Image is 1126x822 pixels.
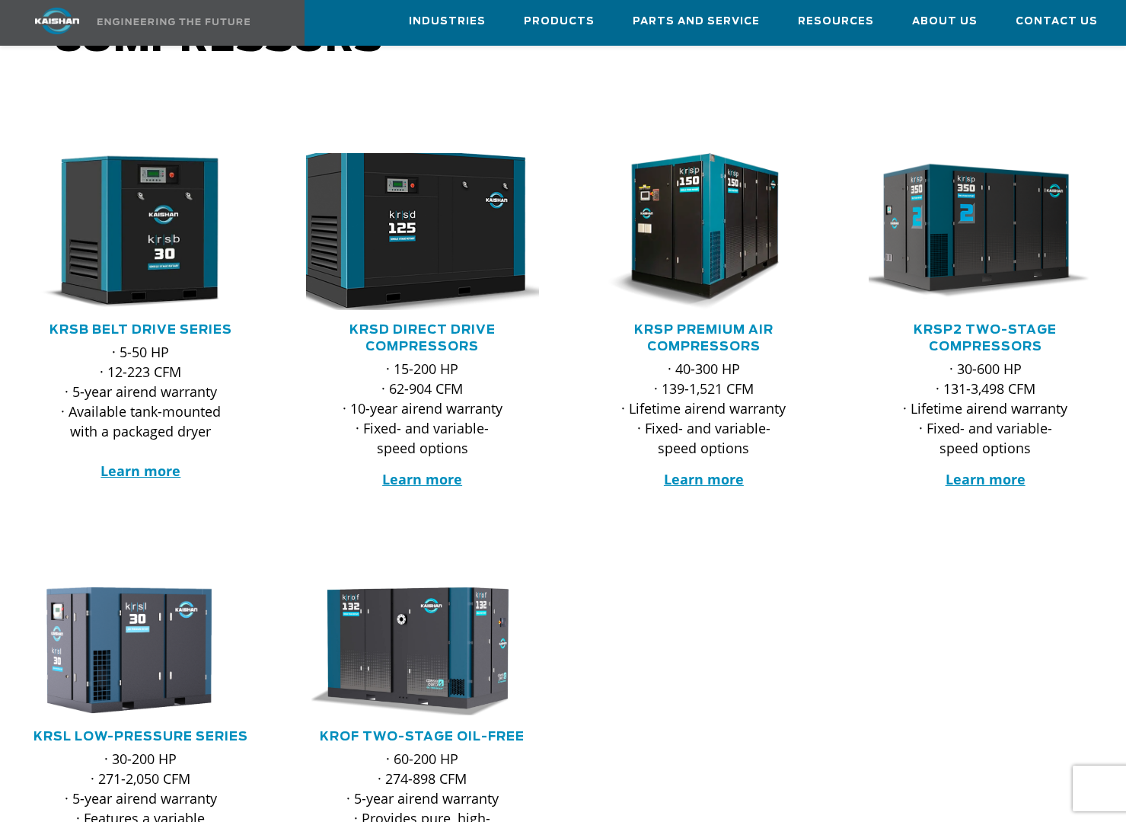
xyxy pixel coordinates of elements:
[349,324,496,353] a: KRSD Direct Drive Compressors
[382,470,462,488] a: Learn more
[1016,13,1098,30] span: Contact Us
[798,13,874,30] span: Resources
[633,13,760,30] span: Parts and Service
[320,731,525,743] a: KROF TWO-STAGE OIL-FREE
[664,470,744,488] a: Learn more
[798,1,874,42] a: Resources
[33,731,248,743] a: KRSL Low-Pressure Series
[306,584,539,717] div: krof132
[524,13,595,30] span: Products
[97,18,250,25] img: Engineering the future
[49,324,232,336] a: KRSB Belt Drive Series
[13,153,246,310] img: krsb30
[633,1,760,42] a: Parts and Service
[100,462,180,480] a: Learn more
[588,153,821,310] div: krsp150
[857,153,1090,310] img: krsp350
[912,13,978,30] span: About Us
[409,13,486,30] span: Industries
[409,1,486,42] a: Industries
[618,359,790,458] p: · 40-300 HP · 139-1,521 CFM · Lifetime airend warranty · Fixed- and variable-speed options
[869,153,1102,310] div: krsp350
[295,584,528,717] img: krof132
[55,342,227,481] p: · 5-50 HP · 12-223 CFM · 5-year airend warranty · Available tank-mounted with a packaged dryer
[899,359,1071,458] p: · 30-600 HP · 131-3,498 CFM · Lifetime airend warranty · Fixed- and variable-speed options
[634,324,774,353] a: KRSP Premium Air Compressors
[24,153,257,310] div: krsb30
[912,1,978,42] a: About Us
[337,359,509,458] p: · 15-200 HP · 62-904 CFM · 10-year airend warranty · Fixed- and variable-speed options
[946,470,1026,488] a: Learn more
[13,584,246,717] img: krsl30
[1016,1,1098,42] a: Contact Us
[24,584,257,717] div: krsl30
[914,324,1057,353] a: KRSP2 Two-Stage Compressors
[306,153,539,310] div: krsd125
[282,146,539,318] img: krsd125
[524,1,595,42] a: Products
[576,153,809,310] img: krsp150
